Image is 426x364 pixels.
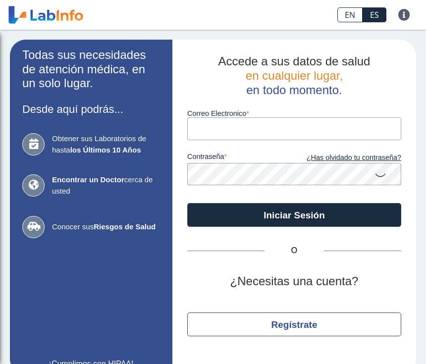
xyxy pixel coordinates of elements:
[52,174,160,197] span: cerca de usted
[218,54,371,68] span: Accede a sus datos de salud
[187,153,294,163] label: contraseña
[246,83,342,97] span: en todo momento.
[337,7,363,22] a: EN
[52,133,160,156] span: Obtener sus Laboratorios de hasta
[246,69,343,82] span: en cualquier lugar,
[363,7,386,22] a: ES
[52,175,124,184] b: Encontrar un Doctor
[22,48,160,91] h2: Todas sus necesidades de atención médica, en un solo lugar.
[22,103,160,115] h3: Desde aquí podrás...
[94,222,156,231] b: Riesgos de Salud
[265,245,324,257] span: O
[338,325,415,353] iframe: Help widget launcher
[187,312,401,336] button: Regístrate
[187,203,401,227] button: Iniciar Sesión
[52,221,160,233] span: Conocer sus
[70,146,141,154] b: los Últimos 10 Años
[294,153,401,163] a: ¿Has olvidado tu contraseña?
[187,109,401,117] label: Correo Electronico
[187,274,401,289] h2: ¿Necesitas una cuenta?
